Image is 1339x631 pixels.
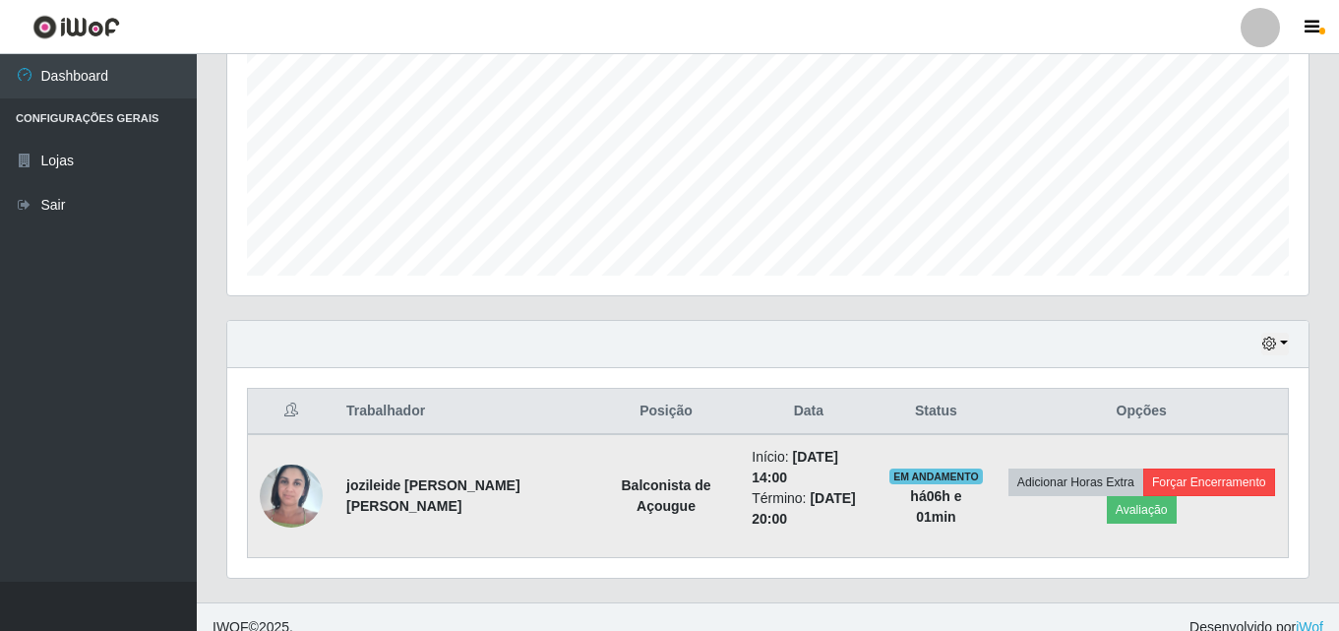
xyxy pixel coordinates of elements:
[592,389,740,435] th: Posição
[910,488,961,525] strong: há 06 h e 01 min
[260,454,323,537] img: 1705690307767.jpeg
[1008,469,1143,496] button: Adicionar Horas Extra
[335,389,592,435] th: Trabalhador
[622,477,711,514] strong: Balconista de Açougue
[1107,496,1177,524] button: Avaliação
[32,15,120,39] img: CoreUI Logo
[752,447,865,488] li: Início:
[752,488,865,530] li: Término:
[1143,469,1275,496] button: Forçar Encerramento
[877,389,995,435] th: Status
[752,449,838,485] time: [DATE] 14:00
[995,389,1288,435] th: Opções
[740,389,877,435] th: Data
[346,477,520,514] strong: jozileide [PERSON_NAME] [PERSON_NAME]
[889,469,983,484] span: EM ANDAMENTO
